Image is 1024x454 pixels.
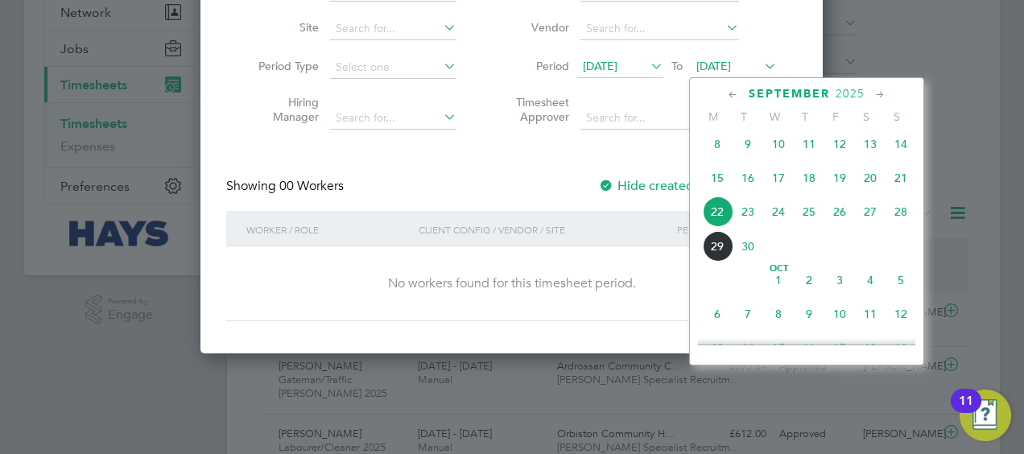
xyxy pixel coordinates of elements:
span: 11 [855,299,886,329]
input: Search for... [580,18,739,40]
span: 27 [855,196,886,227]
span: 14 [886,129,916,159]
div: 11 [959,401,973,422]
span: 7 [733,299,763,329]
label: Hide created timesheets [598,178,762,194]
span: To [667,56,687,76]
span: 25 [794,196,824,227]
span: 5 [886,265,916,295]
span: 13 [855,129,886,159]
label: Period [497,59,569,73]
span: T [790,109,820,124]
span: 6 [702,299,733,329]
span: 15 [702,163,733,193]
label: Hiring Manager [246,95,319,124]
span: 13 [702,332,733,363]
span: September [749,87,830,101]
span: 19 [824,163,855,193]
span: 20 [855,163,886,193]
span: 12 [886,299,916,329]
input: Select one [330,56,456,79]
input: Search for... [330,107,456,130]
span: 23 [733,196,763,227]
span: 17 [824,332,855,363]
span: 29 [702,231,733,262]
span: M [698,109,729,124]
div: No workers found for this timesheet period. [242,275,781,292]
span: 18 [794,163,824,193]
span: 15 [763,332,794,363]
span: 2 [794,265,824,295]
span: 9 [733,129,763,159]
label: Timesheet Approver [497,95,569,124]
span: [DATE] [583,59,617,73]
span: 18 [855,332,886,363]
span: S [882,109,912,124]
span: 28 [886,196,916,227]
span: [DATE] [696,59,731,73]
span: 11 [794,129,824,159]
span: 1 [763,265,794,295]
span: F [820,109,851,124]
span: 26 [824,196,855,227]
div: Showing [226,178,347,195]
span: 4 [855,265,886,295]
span: 16 [794,332,824,363]
span: Oct [763,265,794,273]
span: 8 [702,129,733,159]
span: S [851,109,882,124]
label: Vendor [497,20,569,35]
div: Client Config / Vendor / Site [415,211,673,248]
input: Search for... [330,18,456,40]
span: 10 [763,129,794,159]
span: 24 [763,196,794,227]
input: Search for... [580,107,739,130]
span: 12 [824,129,855,159]
span: 30 [733,231,763,262]
span: 16 [733,163,763,193]
span: 14 [733,332,763,363]
span: 00 Workers [279,178,344,194]
span: 21 [886,163,916,193]
label: Site [246,20,319,35]
div: Period [673,211,781,248]
span: 19 [886,332,916,363]
span: T [729,109,759,124]
span: 2025 [836,87,865,101]
span: 17 [763,163,794,193]
span: W [759,109,790,124]
div: Worker / Role [242,211,415,248]
span: 22 [702,196,733,227]
button: Open Resource Center, 11 new notifications [960,390,1011,441]
span: 8 [763,299,794,329]
label: Period Type [246,59,319,73]
span: 10 [824,299,855,329]
span: 3 [824,265,855,295]
span: 9 [794,299,824,329]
